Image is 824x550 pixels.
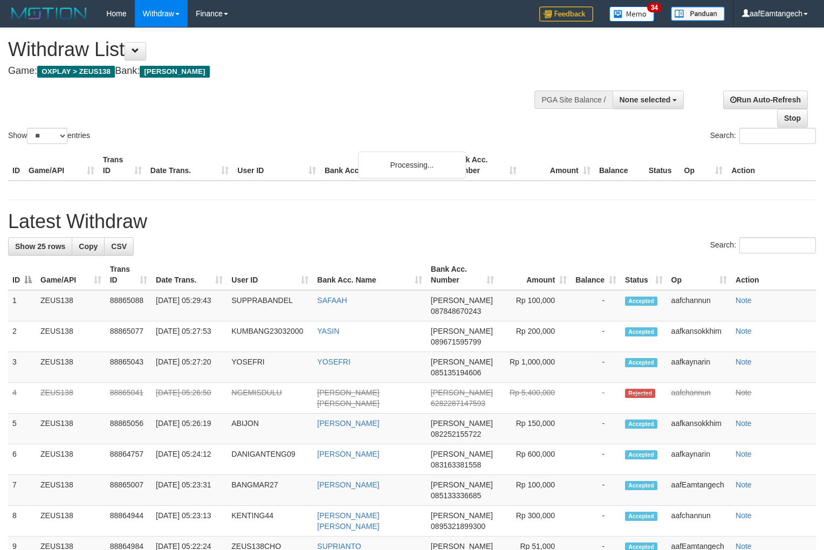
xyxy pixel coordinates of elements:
th: Game/API: activate to sort column ascending [36,259,106,290]
select: Showentries [27,128,67,144]
th: Status: activate to sort column ascending [621,259,667,290]
a: CSV [104,237,134,256]
th: Op [680,150,727,181]
th: Action [727,150,816,181]
a: Note [736,419,752,428]
td: 6 [8,444,36,475]
td: ZEUS138 [36,444,106,475]
td: aafchannun [667,506,731,537]
a: [PERSON_NAME] [317,450,379,458]
td: Rp 300,000 [498,506,571,537]
span: Accepted [625,420,657,429]
img: Feedback.jpg [539,6,593,22]
th: Balance [595,150,644,181]
td: [DATE] 05:24:12 [152,444,227,475]
a: YOSEFRI [317,357,350,366]
span: Show 25 rows [15,242,65,251]
td: [DATE] 05:26:19 [152,414,227,444]
a: Show 25 rows [8,237,72,256]
td: - [571,414,621,444]
span: Copy 082252155722 to clipboard [431,430,481,438]
td: - [571,321,621,352]
td: 88865043 [106,352,152,383]
td: [DATE] 05:27:53 [152,321,227,352]
td: 88865077 [106,321,152,352]
th: ID [8,150,24,181]
td: 7 [8,475,36,506]
td: 88865041 [106,383,152,414]
td: BANGMAR27 [227,475,313,506]
span: Copy [79,242,98,251]
a: Note [736,450,752,458]
a: Note [736,511,752,520]
a: Run Auto-Refresh [723,91,808,109]
td: 3 [8,352,36,383]
td: aafkaynarin [667,352,731,383]
td: - [571,475,621,506]
span: 34 [647,3,662,12]
th: Trans ID: activate to sort column ascending [106,259,152,290]
th: Bank Acc. Number: activate to sort column ascending [427,259,498,290]
span: Copy 087848670243 to clipboard [431,307,481,315]
th: Game/API [24,150,99,181]
h1: Latest Withdraw [8,211,816,232]
label: Search: [710,128,816,144]
td: KUMBANG23032000 [227,321,313,352]
label: Search: [710,237,816,253]
td: DANIGANTENG09 [227,444,313,475]
span: OXPLAY > ZEUS138 [37,66,115,78]
td: aafkansokkhim [667,414,731,444]
td: ZEUS138 [36,383,106,414]
td: - [571,506,621,537]
td: 88865007 [106,475,152,506]
td: aafkaynarin [667,444,731,475]
span: [PERSON_NAME] [431,327,493,335]
a: Note [736,357,752,366]
div: PGA Site Balance / [534,91,612,109]
td: SUPPRABANDEL [227,290,313,321]
h1: Withdraw List [8,39,539,60]
div: Processing... [358,152,466,178]
td: Rp 5,400,000 [498,383,571,414]
span: [PERSON_NAME] [431,511,493,520]
span: [PERSON_NAME] [140,66,209,78]
span: Accepted [625,481,657,490]
td: KENTING44 [227,506,313,537]
th: Status [644,150,680,181]
td: - [571,290,621,321]
th: Amount [521,150,595,181]
input: Search: [739,237,816,253]
td: [DATE] 05:29:43 [152,290,227,321]
th: User ID [233,150,320,181]
span: Accepted [625,358,657,367]
img: panduan.png [671,6,725,21]
th: Balance: activate to sort column ascending [571,259,621,290]
a: Note [736,388,752,397]
a: [PERSON_NAME] [317,419,379,428]
span: Copy 089671595799 to clipboard [431,338,481,346]
td: Rp 100,000 [498,475,571,506]
button: None selected [613,91,684,109]
td: 88865056 [106,414,152,444]
td: ZEUS138 [36,290,106,321]
a: Note [736,480,752,489]
td: [DATE] 05:27:20 [152,352,227,383]
th: Date Trans.: activate to sort column ascending [152,259,227,290]
span: None selected [620,95,671,104]
td: ZEUS138 [36,352,106,383]
td: Rp 1,000,000 [498,352,571,383]
span: Copy 0895321899300 to clipboard [431,522,485,531]
span: Rejected [625,389,655,398]
span: Accepted [625,450,657,459]
span: [PERSON_NAME] [431,450,493,458]
h4: Game: Bank: [8,66,539,77]
label: Show entries [8,128,90,144]
th: Bank Acc. Number [447,150,521,181]
span: Accepted [625,297,657,306]
span: [PERSON_NAME] [431,296,493,305]
th: User ID: activate to sort column ascending [227,259,313,290]
td: 1 [8,290,36,321]
th: Amount: activate to sort column ascending [498,259,571,290]
th: Bank Acc. Name [320,150,447,181]
td: [DATE] 05:23:13 [152,506,227,537]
